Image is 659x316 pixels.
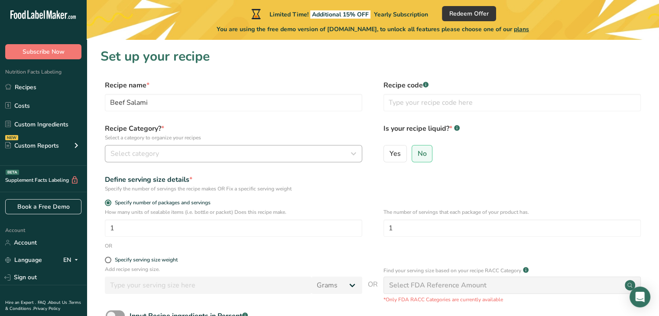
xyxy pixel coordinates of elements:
div: NEW [5,135,18,140]
span: You are using the free demo version of [DOMAIN_NAME], to unlock all features please choose one of... [217,25,529,34]
label: Is your recipe liquid? [383,123,641,142]
div: Define serving size details [105,174,362,185]
p: Select a category to organize your recipes [105,134,362,142]
p: Find your serving size based on your recipe RACC Category [383,267,521,274]
input: Type your recipe code here [383,94,641,111]
div: BETA [6,170,19,175]
div: Custom Reports [5,141,59,150]
span: Select category [110,148,159,159]
span: plans [514,25,529,33]
span: Additional 15% OFF [310,10,370,19]
button: Select category [105,145,362,162]
label: Recipe name [105,80,362,90]
span: Redeem Offer [449,9,489,18]
a: Privacy Policy [33,306,60,312]
label: Recipe code [383,80,641,90]
a: Language [5,252,42,268]
span: No [418,149,427,158]
a: FAQ . [38,300,48,306]
a: About Us . [48,300,69,306]
span: OR [368,279,378,303]
p: *Only FDA RACC Categories are currently available [383,296,641,303]
div: Open Intercom Messenger [630,287,650,307]
span: Subscribe Now [23,47,65,56]
p: How many units of sealable items (i.e. bottle or packet) Does this recipe make. [105,208,362,216]
button: Subscribe Now [5,44,81,59]
span: Specify number of packages and servings [111,200,211,206]
h1: Set up your recipe [101,47,645,66]
span: Yes [390,149,401,158]
input: Type your recipe name here [105,94,362,111]
a: Terms & Conditions . [5,300,81,312]
a: Hire an Expert . [5,300,36,306]
span: Yearly Subscription [374,10,428,19]
div: Limited Time! [250,9,428,19]
a: Book a Free Demo [5,199,81,214]
button: Redeem Offer [442,6,496,21]
div: Select FDA Reference Amount [389,280,487,290]
div: Specify serving size weight [115,257,178,263]
p: Add recipe serving size. [105,265,362,273]
div: OR [105,242,112,250]
div: EN [63,255,81,265]
p: The number of servings that each package of your product has. [383,208,641,216]
label: Recipe Category? [105,123,362,142]
div: Specify the number of servings the recipe makes OR Fix a specific serving weight [105,185,362,193]
input: Type your serving size here [105,277,312,294]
